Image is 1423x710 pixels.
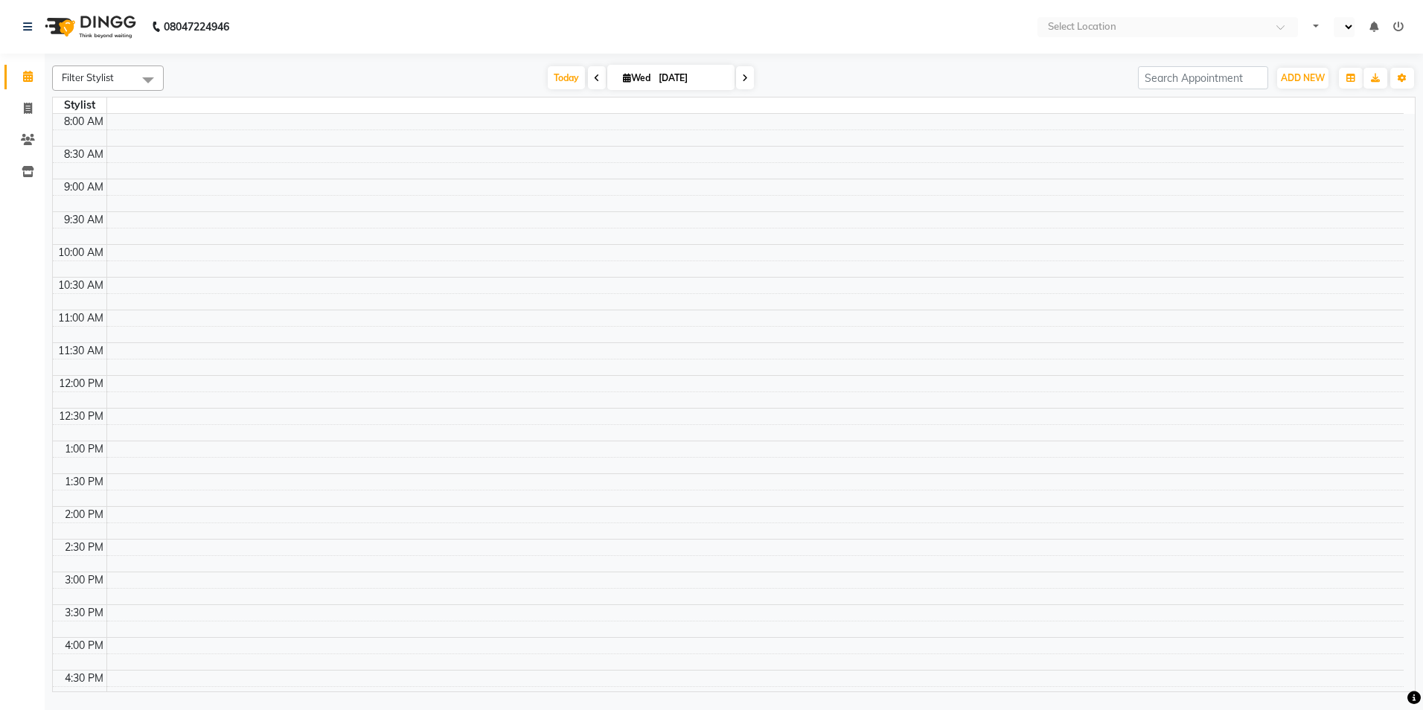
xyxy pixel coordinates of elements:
[619,72,654,83] span: Wed
[654,67,729,89] input: 2025-09-03
[1138,66,1268,89] input: Search Appointment
[62,507,106,522] div: 2:00 PM
[56,409,106,424] div: 12:30 PM
[55,343,106,359] div: 11:30 AM
[62,638,106,653] div: 4:00 PM
[1048,19,1116,34] div: Select Location
[1277,68,1328,89] button: ADD NEW
[62,572,106,588] div: 3:00 PM
[38,6,140,48] img: logo
[62,605,106,621] div: 3:30 PM
[62,474,106,490] div: 1:30 PM
[55,245,106,260] div: 10:00 AM
[55,278,106,293] div: 10:30 AM
[61,114,106,129] div: 8:00 AM
[61,212,106,228] div: 9:30 AM
[56,376,106,391] div: 12:00 PM
[55,310,106,326] div: 11:00 AM
[164,6,229,48] b: 08047224946
[61,179,106,195] div: 9:00 AM
[548,66,585,89] span: Today
[61,147,106,162] div: 8:30 AM
[62,540,106,555] div: 2:30 PM
[1281,72,1325,83] span: ADD NEW
[53,97,106,113] div: Stylist
[62,441,106,457] div: 1:00 PM
[62,671,106,686] div: 4:30 PM
[62,71,114,83] span: Filter Stylist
